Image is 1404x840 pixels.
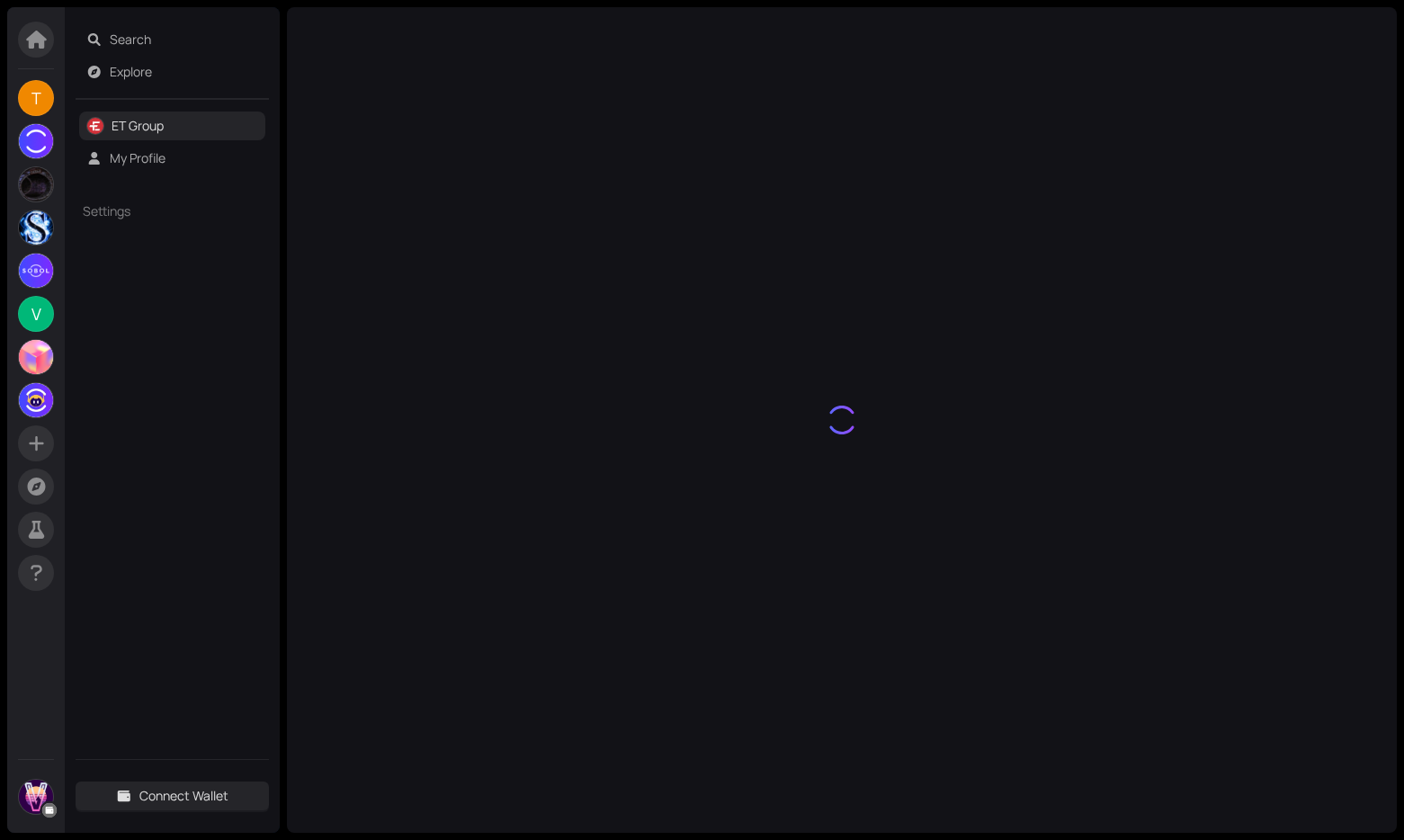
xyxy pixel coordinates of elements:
[825,403,859,437] img: something
[110,149,165,166] a: My Profile
[139,786,228,806] span: Connect Wallet
[110,63,152,80] a: Explore
[31,80,41,116] span: T
[19,124,53,158] img: S5xeEuA_KA.jpeg
[76,191,269,232] div: Settings
[19,383,53,417] img: 1d3d5e142b2c057a2bb61662301e7eb7.webp
[112,117,164,134] a: ET Group
[19,340,53,374] img: F74otHnKuz.jpeg
[19,780,53,814] img: Jo8aJ5B5ax.jpeg
[83,201,230,221] span: Settings
[19,254,53,288] img: T8Xj_ByQ5B.jpeg
[31,296,41,332] span: V
[110,25,259,54] span: Search
[19,210,53,245] img: c3llwUlr6D.jpeg
[76,782,269,810] button: Connect Wallet
[19,167,53,201] img: DqDBPFGanK.jpeg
